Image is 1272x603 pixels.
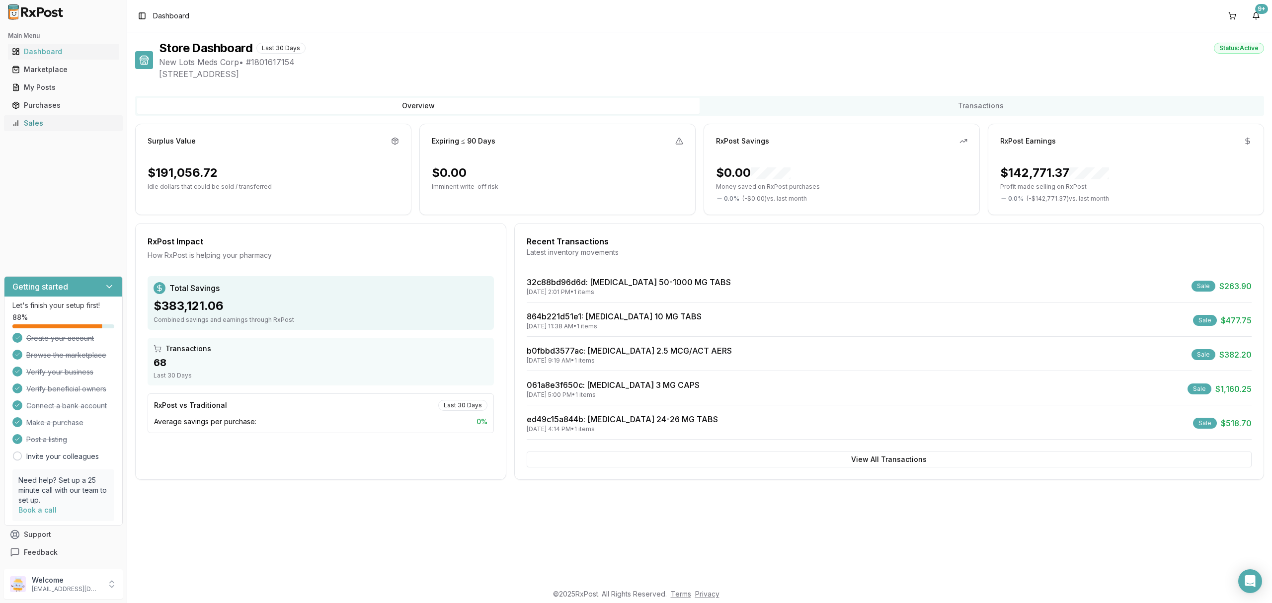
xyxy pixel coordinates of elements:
[153,11,189,21] span: Dashboard
[1193,418,1217,429] div: Sale
[4,115,123,131] button: Sales
[1192,281,1215,292] div: Sale
[24,547,58,557] span: Feedback
[8,61,119,78] a: Marketplace
[169,282,220,294] span: Total Savings
[8,78,119,96] a: My Posts
[12,65,115,75] div: Marketplace
[527,380,700,390] a: 061a8e3f650c: [MEDICAL_DATA] 3 MG CAPS
[527,247,1252,257] div: Latest inventory movements
[10,576,26,592] img: User avatar
[1248,8,1264,24] button: 9+
[26,401,107,411] span: Connect a bank account
[1027,195,1109,203] span: ( - $142,771.37 ) vs. last month
[1238,569,1262,593] div: Open Intercom Messenger
[1008,195,1024,203] span: 0.0 %
[527,452,1252,467] button: View All Transactions
[4,62,123,77] button: Marketplace
[1192,349,1215,360] div: Sale
[4,543,123,561] button: Feedback
[1255,4,1268,14] div: 9+
[1000,136,1056,146] div: RxPost Earnings
[8,96,119,114] a: Purchases
[1215,383,1252,395] span: $1,160.25
[432,136,495,146] div: Expiring ≤ 90 Days
[12,281,68,293] h3: Getting started
[159,56,1264,68] span: New Lots Meds Corp • # 1801617154
[527,414,718,424] a: ed49c15a844b: [MEDICAL_DATA] 24-26 MG TABS
[527,311,702,321] a: 864b221d51e1: [MEDICAL_DATA] 10 MG TABS
[153,11,189,21] nav: breadcrumb
[1000,183,1252,191] p: Profit made selling on RxPost
[26,333,94,343] span: Create your account
[1188,383,1211,394] div: Sale
[4,4,68,20] img: RxPost Logo
[1219,280,1252,292] span: $263.90
[438,400,487,411] div: Last 30 Days
[1000,165,1109,181] div: $142,771.37
[4,79,123,95] button: My Posts
[4,526,123,543] button: Support
[148,136,196,146] div: Surplus Value
[527,391,700,399] div: [DATE] 5:00 PM • 1 items
[1214,43,1264,54] div: Status: Active
[154,417,256,427] span: Average savings per purchase:
[527,277,731,287] a: 32c88bd96d6d: [MEDICAL_DATA] 50-1000 MG TABS
[8,114,119,132] a: Sales
[154,372,488,379] div: Last 30 Days
[716,136,769,146] div: RxPost Savings
[32,585,101,593] p: [EMAIL_ADDRESS][DOMAIN_NAME]
[1193,315,1217,326] div: Sale
[1219,349,1252,361] span: $382.20
[527,346,732,356] a: b0fbbd3577ac: [MEDICAL_DATA] 2.5 MCG/ACT AERS
[148,250,494,260] div: How RxPost is helping your pharmacy
[700,98,1262,114] button: Transactions
[695,590,719,598] a: Privacy
[527,357,732,365] div: [DATE] 9:19 AM • 1 items
[527,322,702,330] div: [DATE] 11:38 AM • 1 items
[742,195,807,203] span: ( - $0.00 ) vs. last month
[1221,417,1252,429] span: $518.70
[32,575,101,585] p: Welcome
[12,301,114,310] p: Let's finish your setup first!
[4,44,123,60] button: Dashboard
[18,475,108,505] p: Need help? Set up a 25 minute call with our team to set up.
[12,47,115,57] div: Dashboard
[432,165,467,181] div: $0.00
[148,183,399,191] p: Idle dollars that could be sold / transferred
[1221,314,1252,326] span: $477.75
[18,506,57,514] a: Book a call
[26,418,83,428] span: Make a purchase
[8,43,119,61] a: Dashboard
[12,118,115,128] div: Sales
[26,367,93,377] span: Verify your business
[4,97,123,113] button: Purchases
[527,235,1252,247] div: Recent Transactions
[477,417,487,427] span: 0 %
[148,165,218,181] div: $191,056.72
[432,183,683,191] p: Imminent write-off risk
[12,312,28,322] span: 88 %
[26,435,67,445] span: Post a listing
[165,344,211,354] span: Transactions
[716,183,967,191] p: Money saved on RxPost purchases
[716,165,791,181] div: $0.00
[256,43,306,54] div: Last 30 Days
[154,316,488,324] div: Combined savings and earnings through RxPost
[724,195,739,203] span: 0.0 %
[26,384,106,394] span: Verify beneficial owners
[12,82,115,92] div: My Posts
[159,40,252,56] h1: Store Dashboard
[159,68,1264,80] span: [STREET_ADDRESS]
[26,350,106,360] span: Browse the marketplace
[154,400,227,410] div: RxPost vs Traditional
[154,356,488,370] div: 68
[527,425,718,433] div: [DATE] 4:14 PM • 1 items
[148,235,494,247] div: RxPost Impact
[12,100,115,110] div: Purchases
[26,452,99,461] a: Invite your colleagues
[137,98,700,114] button: Overview
[154,298,488,314] div: $383,121.06
[527,288,731,296] div: [DATE] 2:01 PM • 1 items
[8,32,119,40] h2: Main Menu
